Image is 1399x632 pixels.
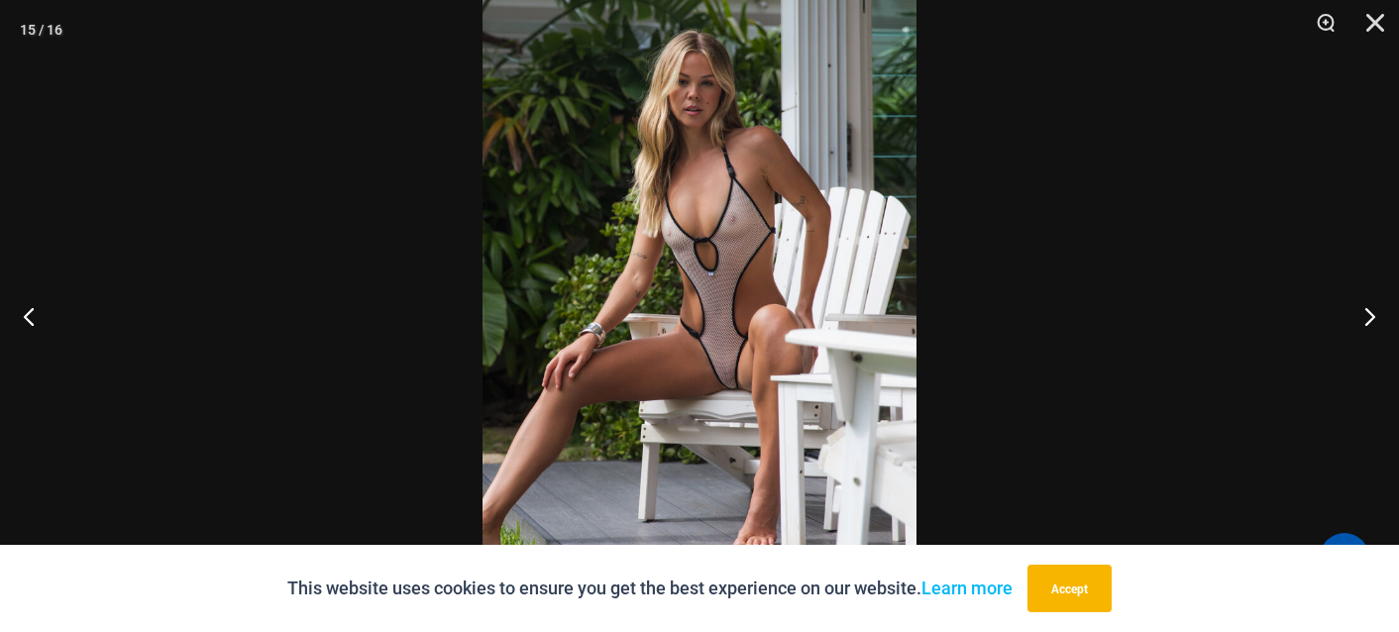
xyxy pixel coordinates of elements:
div: 15 / 16 [20,15,62,45]
button: Accept [1027,565,1112,612]
p: This website uses cookies to ensure you get the best experience on our website. [287,574,1013,603]
button: Next [1325,266,1399,366]
a: Learn more [921,578,1013,598]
